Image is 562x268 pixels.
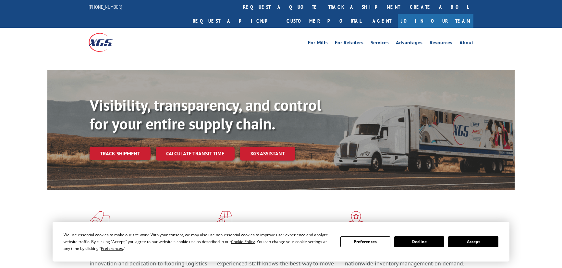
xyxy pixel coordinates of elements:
[394,236,444,247] button: Decline
[308,40,328,47] a: For Mills
[188,14,282,28] a: Request a pickup
[90,95,321,134] b: Visibility, transparency, and control for your entire supply chain.
[231,239,255,244] span: Cookie Policy
[90,211,110,228] img: xgs-icon-total-supply-chain-intelligence-red
[366,14,398,28] a: Agent
[335,40,363,47] a: For Retailers
[282,14,366,28] a: Customer Portal
[396,40,422,47] a: Advantages
[340,236,390,247] button: Preferences
[459,40,473,47] a: About
[89,4,122,10] a: [PHONE_NUMBER]
[90,147,151,160] a: Track shipment
[371,40,389,47] a: Services
[64,231,332,252] div: We use essential cookies to make our site work. With your consent, we may also use non-essential ...
[53,222,509,262] div: Cookie Consent Prompt
[345,211,367,228] img: xgs-icon-flagship-distribution-model-red
[101,246,123,251] span: Preferences
[448,236,498,247] button: Accept
[156,147,235,161] a: Calculate transit time
[398,14,473,28] a: Join Our Team
[240,147,295,161] a: XGS ASSISTANT
[217,211,232,228] img: xgs-icon-focused-on-flooring-red
[430,40,452,47] a: Resources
